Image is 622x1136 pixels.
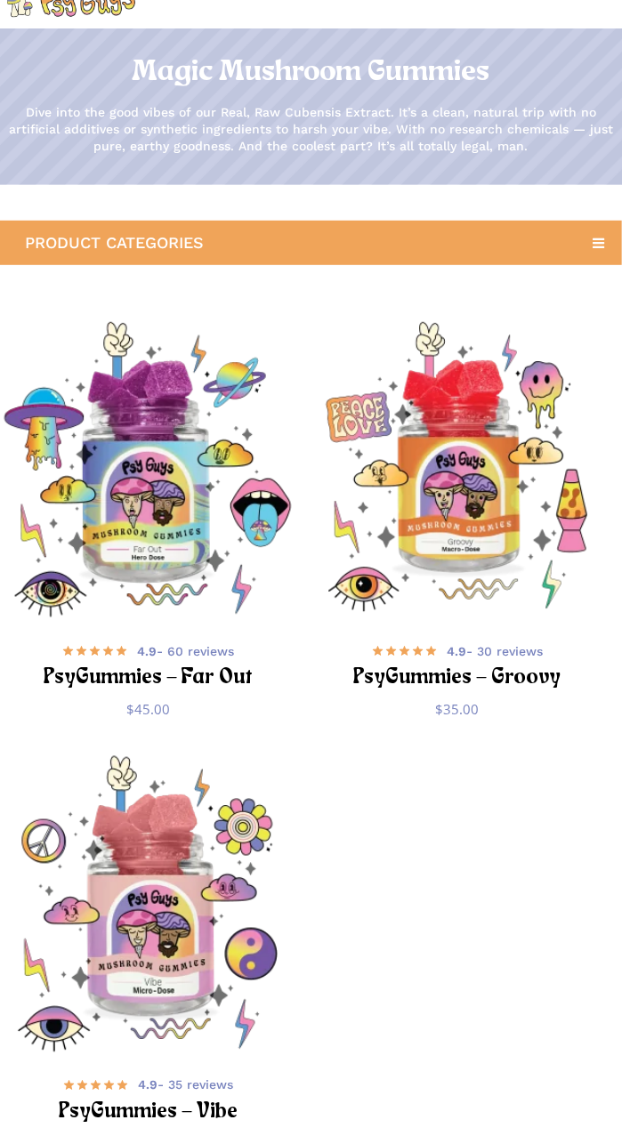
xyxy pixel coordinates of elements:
b: 4.9 [447,644,466,658]
h2: PsyGummies – Groovy [331,662,582,695]
span: $ [435,700,443,718]
span: - 60 reviews [137,642,234,660]
a: 4.9- 35 reviews PsyGummies – Vibe [22,1075,273,1122]
h2: PsyGummies – Far Out [22,662,273,695]
b: 4.9 [138,1078,158,1092]
a: 4.9- 60 reviews PsyGummies – Far Out [22,640,273,687]
span: PRODUCT CATEGORIES [25,234,204,252]
h2: PsyGummies – Vibe [22,1097,273,1130]
span: - 30 reviews [447,642,543,660]
a: PsyGummies - Groovy [309,322,604,617]
span: $ [126,700,134,718]
bdi: 35.00 [435,700,479,718]
bdi: 45.00 [126,700,170,718]
span: - 35 reviews [138,1076,233,1094]
b: 4.9 [137,644,157,658]
img: Psychedelic mushroom gummies jar with colorful designs. [309,322,604,617]
a: 4.9- 30 reviews PsyGummies – Groovy [331,640,582,687]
